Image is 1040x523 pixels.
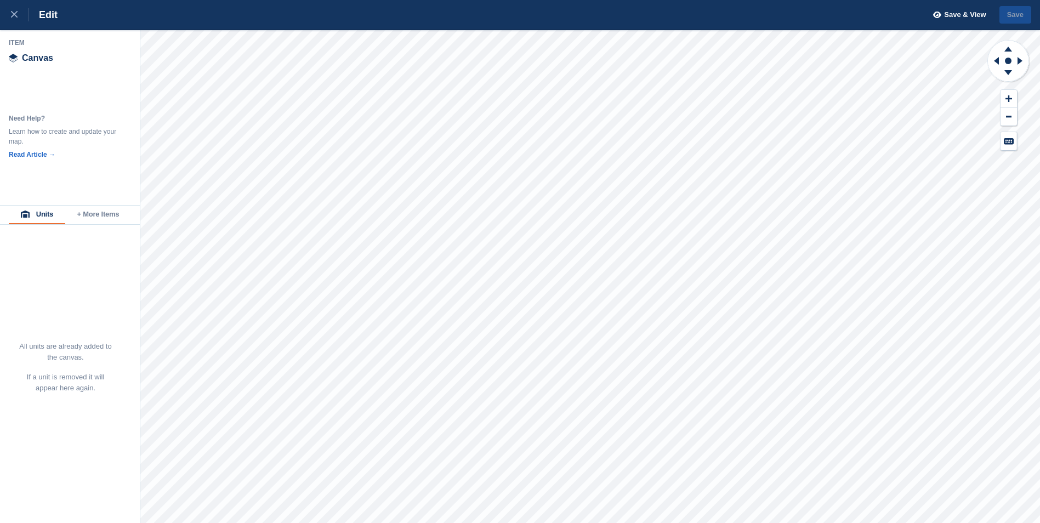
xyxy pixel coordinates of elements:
button: Zoom Out [1001,108,1017,126]
p: All units are already added to the canvas. [19,341,112,363]
button: Units [9,206,65,224]
div: Learn how to create and update your map. [9,127,118,146]
button: Save & View [927,6,986,24]
div: Edit [29,8,58,21]
img: canvas-icn.9d1aba5b.svg [9,54,18,62]
div: Need Help? [9,113,118,123]
button: + More Items [65,206,131,224]
a: Read Article → [9,151,55,158]
p: If a unit is removed it will appear here again. [19,372,112,394]
div: Item [9,38,132,47]
span: Save & View [944,9,986,20]
span: Canvas [22,54,53,62]
button: Save [999,6,1031,24]
button: Zoom In [1001,90,1017,108]
button: Keyboard Shortcuts [1001,132,1017,150]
